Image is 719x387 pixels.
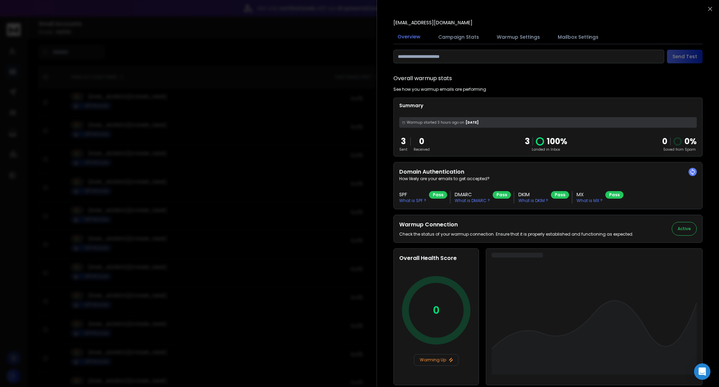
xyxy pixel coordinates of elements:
p: 3 [525,136,530,147]
p: Sent [399,147,407,152]
div: Pass [493,191,511,199]
p: Check the status of your warmup connection. Ensure that it is properly established and functionin... [399,232,633,237]
h1: Overall warmup stats [393,74,452,83]
p: Warming Up [417,357,455,363]
p: Summary [399,102,697,109]
p: 0 % [684,136,697,147]
button: Campaign Stats [434,29,483,45]
p: [EMAIL_ADDRESS][DOMAIN_NAME] [393,19,472,26]
p: What is MX ? [577,198,603,203]
p: 100 % [547,136,567,147]
h2: Warmup Connection [399,221,633,229]
h2: Overall Health Score [399,254,473,262]
h3: DKIM [518,191,548,198]
button: Warmup Settings [493,29,544,45]
p: How likely are your emails to get accepted? [399,176,697,182]
div: [DATE] [399,117,697,128]
h2: Domain Authentication [399,168,697,176]
h3: MX [577,191,603,198]
h3: DMARC [455,191,490,198]
p: Saved from Spam [662,147,697,152]
div: Pass [429,191,447,199]
button: Overview [393,29,425,45]
button: Active [672,222,697,236]
button: Mailbox Settings [554,29,603,45]
p: 0 [433,304,440,316]
p: What is DKIM ? [518,198,548,203]
div: Pass [551,191,569,199]
p: What is DMARC ? [455,198,490,203]
p: 3 [399,136,407,147]
p: See how you warmup emails are performing [393,87,486,92]
p: Received [414,147,430,152]
h3: SPF [399,191,426,198]
div: Pass [605,191,623,199]
div: Open Intercom Messenger [694,363,710,380]
p: 0 [414,136,430,147]
strong: 0 [662,136,667,147]
p: Landed in Inbox [525,147,567,152]
span: Warmup started 3 hours ago on [407,120,464,125]
p: What is SPF ? [399,198,426,203]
